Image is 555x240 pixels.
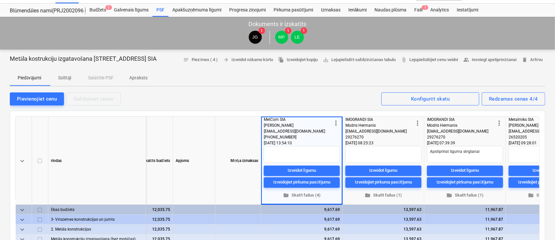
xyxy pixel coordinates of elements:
span: notes [183,57,189,63]
button: Redzamas cenas 4/4 [482,92,545,105]
a: Apakšuzņēmuma līgumi [168,4,225,17]
div: Izveidojiet pirkuma pasūtījumu [355,179,412,186]
div: 3- Virszemes konstrukcijas un jumts [51,215,143,224]
div: Pievienojiet cenu [17,95,57,103]
button: Pievienojiet cenu [10,92,64,105]
a: Progresa ziņojumi [225,4,270,17]
div: Lāsma Erharde [291,31,304,44]
span: arrow_forward [223,57,229,63]
span: more_vert [495,119,503,127]
span: save_alt [323,57,329,63]
div: MetCom SIA [264,117,332,122]
span: Skatīt failus (1) [430,191,500,199]
span: [EMAIL_ADDRESS][DOMAIN_NAME] [427,129,488,134]
a: Izmaksas [317,4,344,17]
a: Lejupielādējiet cenu veidni [398,55,461,65]
span: Lejupielādējiet cenu veidni [401,56,458,64]
div: 13,597.63 [345,205,421,215]
div: 13,597.63 [345,224,421,234]
div: 11,967.87 [427,205,503,215]
p: Metāla kostrukciju izgatavošana [STREET_ADDRESS] SIA [10,55,157,63]
div: Ēkas budžets [51,205,143,214]
a: Lejupielādēt salīdzināšanas tabulu [320,55,398,65]
a: Analytics [426,4,453,17]
div: Mārtiņš Pogulis [275,31,288,44]
div: [PERSON_NAME] [264,122,332,128]
button: Izveidot līgumu [264,165,340,176]
span: Piezīmes ( 4 ) [183,56,218,64]
div: Izveidojiet pirkuma pasūtījumu [273,179,330,186]
span: keyboard_arrow_down [18,206,26,214]
button: Skatīt failus (1) [427,190,503,200]
div: IMOGRANDI SIA [427,117,495,122]
span: MP [278,35,285,40]
button: Izveidojiet pirkuma pasūtījumu [264,177,340,187]
a: Pirkuma pasūtījumi [270,4,317,17]
button: Izveidot līgumu [427,165,503,176]
p: Dokuments ir izskatīts [248,20,306,28]
button: Iesniegt apstiprināšanai [461,55,519,65]
div: PSF [152,4,168,17]
span: folder [365,192,371,198]
div: Faili [410,4,426,17]
div: 9,617.69 [264,215,340,224]
div: Redzamas cenas 4/4 [489,95,538,103]
div: 9,617.69 [264,205,340,215]
div: 11,967.87 [427,224,503,234]
span: keyboard_arrow_down [18,226,26,233]
div: Izveidojiet pirkuma pasūtījumu [436,179,494,186]
span: folder [283,192,289,198]
span: 1 [285,27,292,34]
div: rindas [48,117,146,205]
span: 1 [259,27,265,34]
div: Izveidot līgumu [451,167,479,174]
div: Apjoms [173,117,215,205]
span: 2 [105,5,112,10]
p: Piedāvājumi [18,74,41,81]
span: keyboard_arrow_down [18,157,26,165]
textarea: Apstiprināt līguma slēgšanai [427,146,503,163]
span: file_copy [278,57,284,63]
span: keyboard_arrow_down [18,216,26,224]
button: Izveidot nākamo kārtu [220,55,276,65]
span: Arhīvu [522,56,543,64]
iframe: Chat Widget [522,209,555,240]
div: IMOGRANDI SIA [345,117,414,122]
div: 2. Metāla konstrukcijas [51,224,143,234]
button: Skatīt failus (4) [264,190,340,200]
button: Konfigurēt skatu [381,92,479,105]
div: Modris Hermanis [427,122,495,128]
span: Izveidojiet kopiju [278,56,318,64]
span: JG [252,35,258,40]
span: Izveidot nākamo kārtu [223,56,273,64]
a: Naudas plūsma [371,4,411,17]
span: more_vert [414,119,421,127]
span: Skatīt failus (1) [348,191,419,199]
div: [DATE] 07:39:39 [427,140,503,146]
span: folder [446,192,452,198]
span: attach_file [401,57,407,63]
button: Arhīvu [519,55,545,65]
p: Solītāji [57,74,72,81]
button: Izveidot līgumu [345,165,421,176]
a: Galvenais līgums [110,4,152,17]
div: Konfigurēt skatu [411,95,450,103]
div: 11,967.87 [427,215,503,224]
div: 9,617.69 [264,224,340,234]
span: [EMAIL_ADDRESS][DOMAIN_NAME] [264,129,325,134]
div: Izveidot līgumu [288,167,316,174]
span: LE [294,35,300,40]
button: Skatīt failus (1) [345,190,421,200]
div: [DATE] 13:54:10 [264,140,340,146]
a: Ienākumi [344,4,371,17]
div: Modris Hermanis [345,122,414,128]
